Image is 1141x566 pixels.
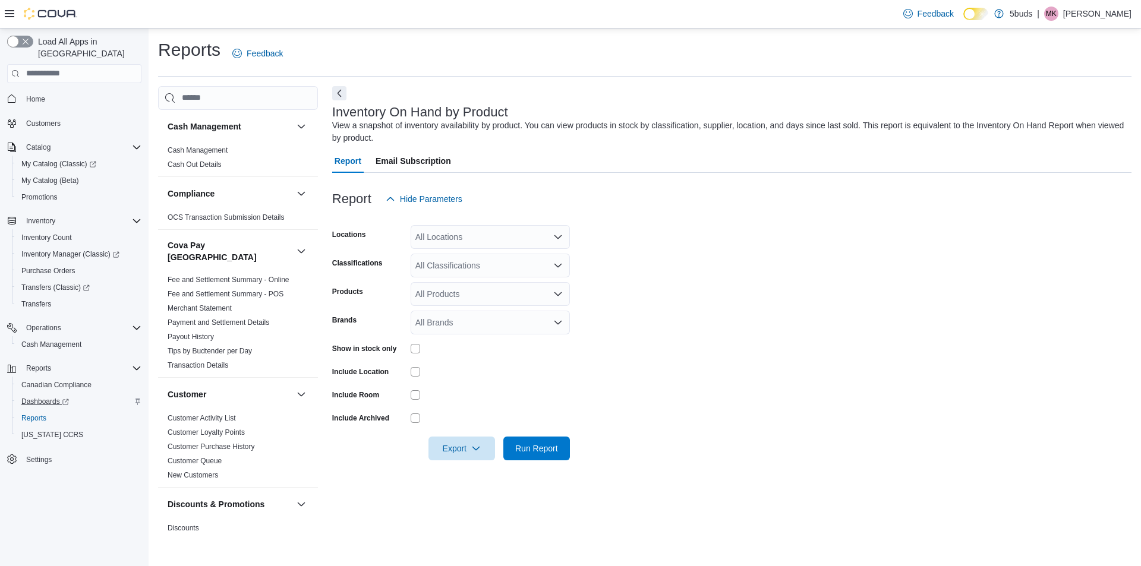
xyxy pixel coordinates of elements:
span: Reports [17,411,141,425]
button: Compliance [294,186,308,201]
button: Catalog [2,139,146,156]
span: Promotions [21,192,58,202]
span: Feedback [247,48,283,59]
a: Dashboards [12,393,146,410]
span: Discounts [168,523,199,533]
p: [PERSON_NAME] [1063,7,1131,21]
span: Customers [21,116,141,131]
span: Catalog [21,140,141,154]
a: Transaction Details [168,361,228,369]
span: Reports [26,363,51,373]
button: Cash Management [168,121,292,132]
span: My Catalog (Beta) [17,173,141,188]
a: OCS Transaction Submission Details [168,213,285,222]
a: Inventory Manager (Classic) [12,246,146,263]
h3: Compliance [168,188,215,200]
a: Promotions [17,190,62,204]
a: Tips by Budtender per Day [168,347,252,355]
img: Cova [24,8,77,20]
label: Locations [332,230,366,239]
span: Run Report [515,442,558,454]
a: Reports [17,411,51,425]
span: Dark Mode [963,20,964,21]
a: My Catalog (Beta) [17,173,84,188]
span: Transfers (Classic) [21,283,90,292]
h1: Reports [158,38,220,62]
button: Compliance [168,188,292,200]
button: Reports [12,410,146,426]
h3: Report [332,192,371,206]
button: Inventory [2,213,146,229]
label: Classifications [332,258,383,268]
span: My Catalog (Classic) [21,159,96,169]
button: Run Report [503,437,570,460]
span: Inventory Manager (Classic) [21,249,119,259]
a: Customers [21,116,65,131]
button: Discounts & Promotions [294,497,308,511]
span: Home [21,91,141,106]
a: Inventory Manager (Classic) [17,247,124,261]
div: Compliance [158,210,318,229]
a: Transfers (Classic) [12,279,146,296]
button: Canadian Compliance [12,377,146,393]
button: Reports [21,361,56,375]
span: Dashboards [21,397,69,406]
div: Customer [158,411,318,487]
span: Transfers (Classic) [17,280,141,295]
button: Export [428,437,495,460]
span: Transfers [21,299,51,309]
span: MK [1046,7,1057,21]
span: Cash Management [21,340,81,349]
p: | [1037,7,1039,21]
span: Dashboards [17,394,141,409]
span: Settings [21,451,141,466]
span: My Catalog (Classic) [17,157,141,171]
span: Inventory [21,214,141,228]
button: Next [332,86,346,100]
span: Fee and Settlement Summary - Online [168,275,289,284]
input: Dark Mode [963,8,988,20]
span: Inventory Count [17,230,141,245]
span: Operations [21,321,141,335]
button: Customer [294,387,308,401]
div: Cash Management [158,143,318,176]
h3: Discounts & Promotions [168,498,264,510]
a: Customer Purchase History [168,442,255,451]
label: Include Location [332,367,389,377]
button: Discounts & Promotions [168,498,292,510]
button: Cova Pay [GEOGRAPHIC_DATA] [168,239,292,263]
a: Fee and Settlement Summary - Online [168,276,289,284]
span: Load All Apps in [GEOGRAPHIC_DATA] [33,36,141,59]
span: Inventory [26,216,55,226]
span: [US_STATE] CCRS [21,430,83,439]
button: Inventory [21,214,60,228]
a: [US_STATE] CCRS [17,428,88,442]
a: Payout History [168,333,214,341]
a: Discounts [168,524,199,532]
span: Canadian Compliance [17,378,141,392]
span: Export [436,437,488,460]
span: Settings [26,455,52,464]
button: Open list of options [553,289,563,299]
button: Home [2,90,146,107]
span: Cash Management [17,337,141,352]
button: Hide Parameters [381,187,467,211]
a: Transfers [17,297,56,311]
span: Purchase Orders [21,266,75,276]
button: [US_STATE] CCRS [12,426,146,443]
button: Cash Management [12,336,146,353]
span: Catalog [26,143,51,152]
span: Customer Activity List [168,413,236,423]
div: View a snapshot of inventory availability by product. You can view products in stock by classific... [332,119,1126,144]
span: Washington CCRS [17,428,141,442]
span: Customer Purchase History [168,442,255,451]
span: Cash Management [168,146,228,155]
a: New Customers [168,471,218,479]
a: Cash Out Details [168,160,222,169]
a: Feedback [899,2,959,26]
a: Settings [21,453,56,467]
